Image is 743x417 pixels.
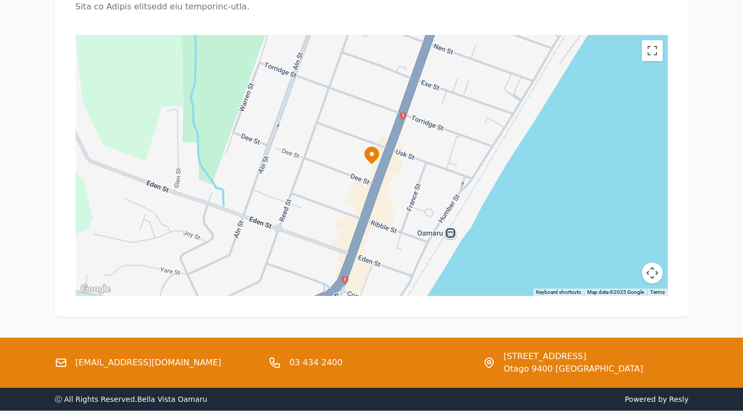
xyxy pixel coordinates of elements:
[55,395,208,403] span: ⓒ All Rights Reserved. Bella Vista Oamaru
[76,356,222,369] a: [EMAIL_ADDRESS][DOMAIN_NAME]
[78,282,113,296] img: Google
[642,263,663,283] button: Map camera controls
[504,350,643,363] span: [STREET_ADDRESS]
[376,394,689,404] span: Powered by
[289,356,343,369] a: 03 434 2400
[504,363,643,375] span: Otago 9400 [GEOGRAPHIC_DATA]
[669,395,688,403] a: Resly
[642,40,663,61] button: Toggle fullscreen view
[78,282,113,296] a: Open this area in Google Maps (opens a new window)
[587,289,644,295] span: Map data ©2025 Google
[536,289,581,296] button: Keyboard shortcuts
[650,289,665,295] a: Terms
